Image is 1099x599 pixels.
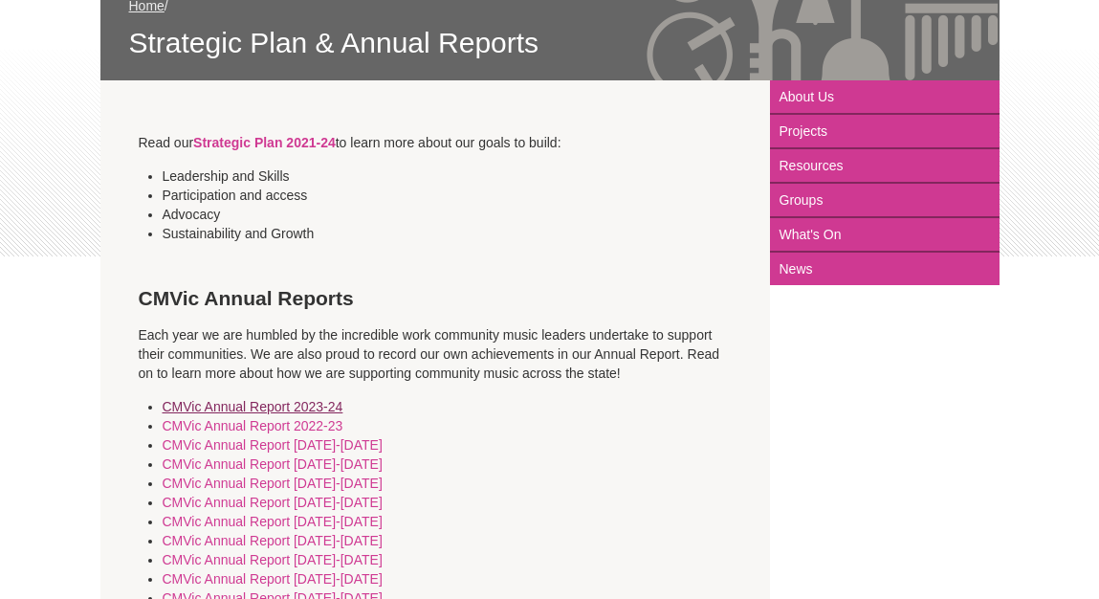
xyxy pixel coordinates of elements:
a: About Us [770,80,1000,115]
a: CMVic Annual Report [DATE]-[DATE] [163,571,383,587]
a: CMVic Annual Report [DATE]-[DATE] [163,476,383,491]
a: CMVic Annual Report [DATE]-[DATE] [163,533,383,548]
a: What's On [770,218,1000,253]
a: Resources [770,149,1000,184]
li: Leadership and Skills [163,166,756,186]
a: CMVic Annual Report [DATE]-[DATE] [163,495,383,510]
a: Projects [770,115,1000,149]
a: CMVic Annual Report [DATE]-[DATE] [163,552,383,567]
a: CMVic Annual Report [DATE]-[DATE] [163,437,383,453]
h3: CMVic Annual Reports [139,286,732,311]
a: Groups [770,184,1000,218]
li: Advocacy [163,205,756,224]
li: Sustainability and Growth [163,224,756,243]
a: News [770,253,1000,285]
a: CMVic Annual Report [DATE]-[DATE] [163,456,383,472]
p: Each year we are humbled by the incredible work community music leaders undertake to support thei... [139,325,732,383]
a: CMVic Annual Report 2022-23 [163,418,343,433]
a: CMVic Annual Report 2023-24 [163,399,343,414]
a: CMVic Annual Report [DATE]-[DATE] [163,514,383,529]
p: Read our to learn more about our goals to build: [139,133,732,152]
span: Strategic Plan & Annual Reports [129,25,971,61]
li: Participation and access [163,186,756,205]
a: Strategic Plan 2021-24 [193,135,336,150]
